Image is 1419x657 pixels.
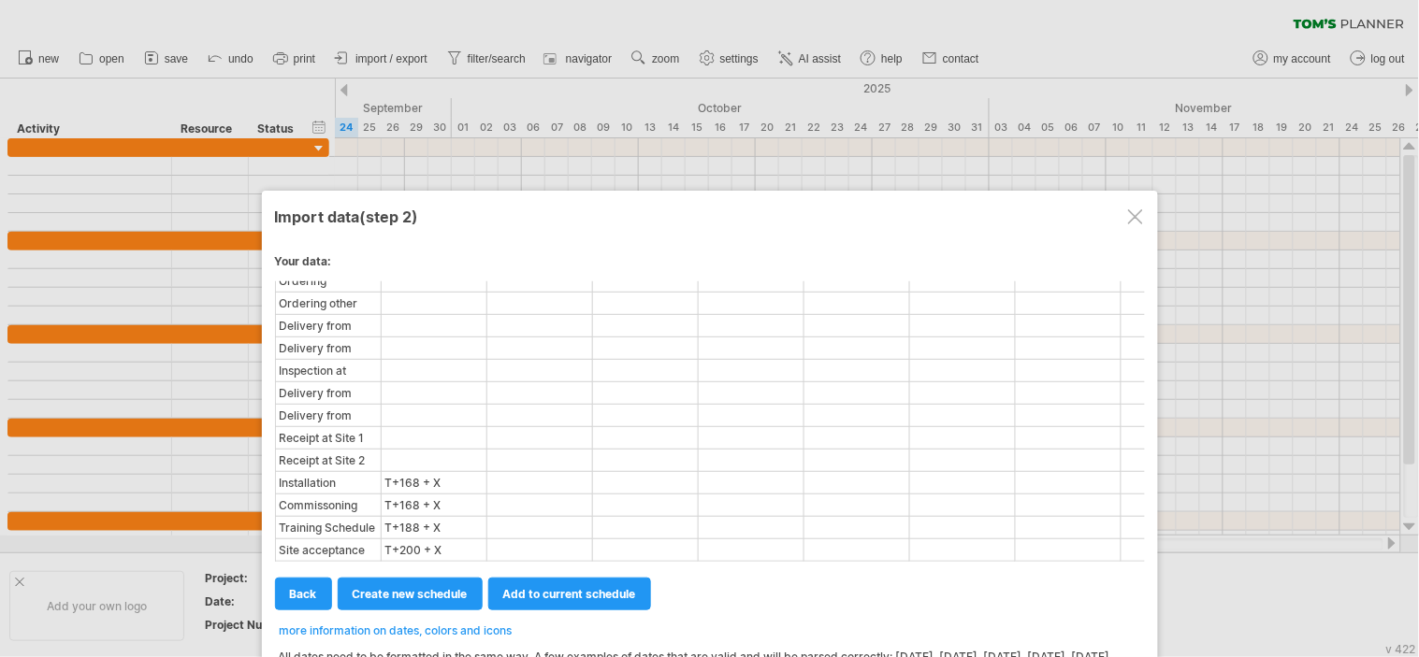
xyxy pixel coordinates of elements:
[503,587,636,601] span: add to current schedule
[353,587,468,601] span: create new schedule
[277,271,380,291] div: Ordering Motoroal equipments
[383,495,485,515] div: T+168 + X
[383,518,485,537] div: T+188 + X
[275,254,1145,278] div: Your data:
[360,207,419,226] span: (step 2)
[280,623,513,637] span: more information on dates, colors and icons
[277,316,380,336] div: Delivery from Motorola
[277,293,380,313] div: Ordering other local Suppliers
[277,428,380,448] div: Receipt at Site 1
[277,518,380,537] div: Training Schedule
[488,578,651,610] a: add to current schedule
[275,578,332,610] a: back
[277,473,380,493] div: Installation
[383,540,485,560] div: T+200 + X
[383,473,485,493] div: T+168 + X
[277,361,380,380] div: Inspection at Bidders Godown
[277,338,380,358] div: Delivery from Local suppliers
[277,406,380,425] div: Delivery from Bidders godowm to site 2
[338,578,483,610] a: create new schedule
[275,199,1145,233] div: Import data
[290,587,317,601] span: back
[277,495,380,515] div: Commissoning
[277,383,380,403] div: Delivery from Bidders godowm to site 1
[277,450,380,470] div: Receipt at Site 2
[277,540,380,560] div: Site acceptance Test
